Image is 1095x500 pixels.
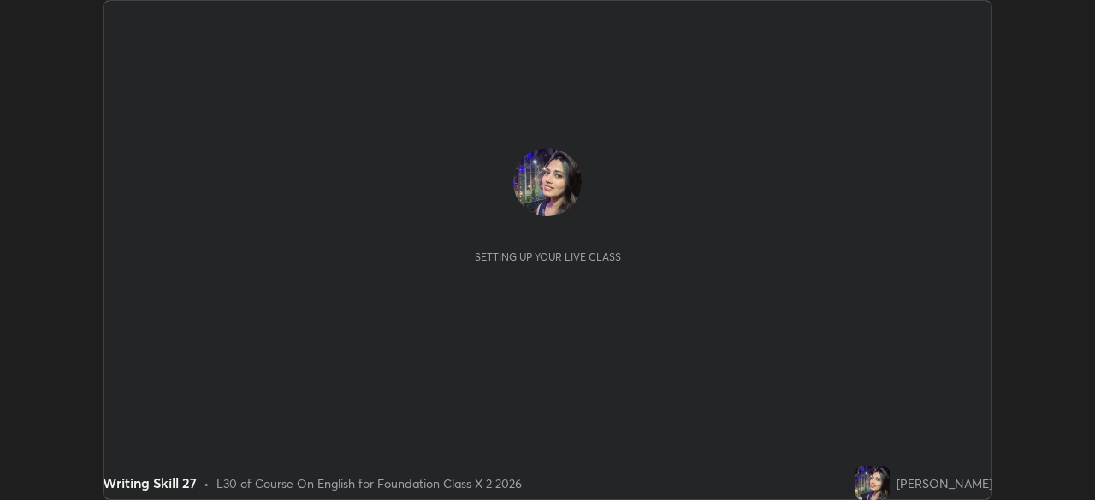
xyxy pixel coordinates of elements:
[103,473,197,493] div: Writing Skill 27
[513,148,582,216] img: d5ece287230c4c02a9c95f097a9a0859.jpg
[855,466,890,500] img: d5ece287230c4c02a9c95f097a9a0859.jpg
[216,474,522,492] div: L30 of Course On English for Foundation Class X 2 2026
[475,250,621,263] div: Setting up your live class
[897,474,992,492] div: [PERSON_NAME]
[204,474,210,492] div: •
